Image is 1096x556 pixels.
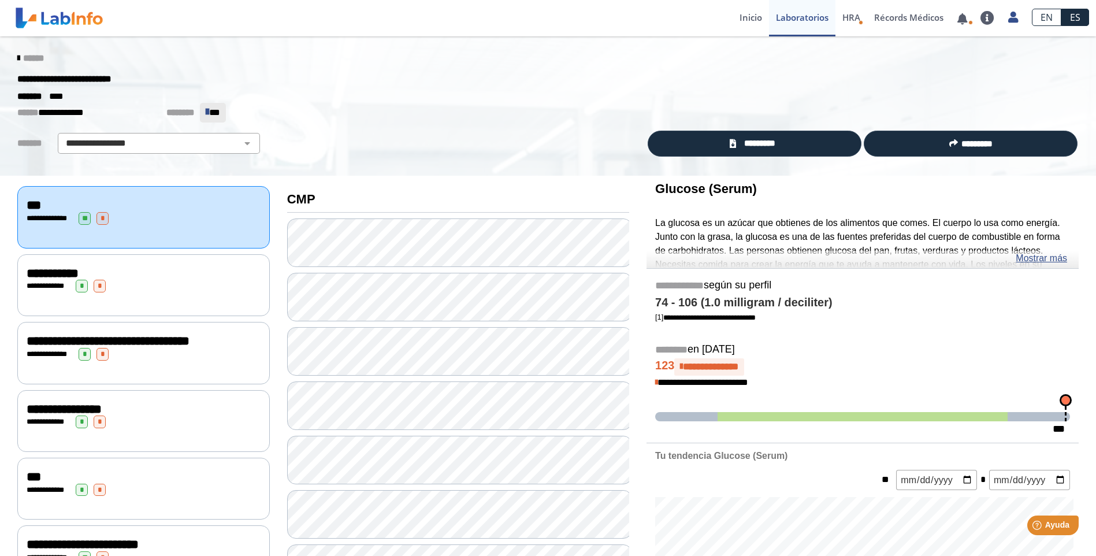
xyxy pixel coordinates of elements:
[655,279,1070,292] h5: según su perfil
[287,192,315,206] b: CMP
[989,470,1070,490] input: mm/dd/yyyy
[655,216,1070,299] p: La glucosa es un azúcar que obtienes de los alimentos que comes. El cuerpo lo usa como energía. J...
[655,313,756,321] a: [1]
[842,12,860,23] span: HRA
[655,181,757,196] b: Glucose (Serum)
[993,511,1083,543] iframe: Help widget launcher
[655,451,787,461] b: Tu tendencia Glucose (Serum)
[655,343,1070,357] h5: en [DATE]
[655,358,1070,376] h4: 123
[1032,9,1061,26] a: EN
[1061,9,1089,26] a: ES
[1016,251,1067,265] a: Mostrar más
[655,296,1070,310] h4: 74 - 106 (1.0 milligram / deciliter)
[896,470,977,490] input: mm/dd/yyyy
